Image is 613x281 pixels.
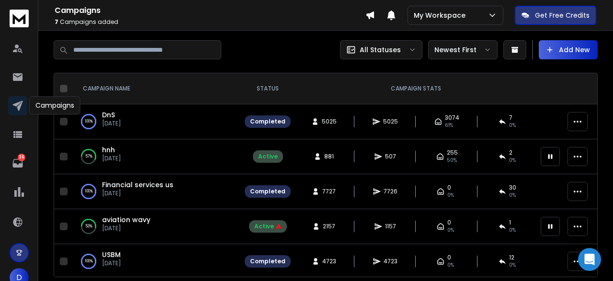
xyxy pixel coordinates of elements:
[509,254,514,261] span: 12
[102,190,173,197] p: [DATE]
[71,244,239,279] td: 100%USBM[DATE]
[383,118,398,125] span: 5025
[445,122,453,129] span: 61 %
[55,18,58,26] span: 7
[535,11,590,20] p: Get Free Credits
[250,118,285,125] div: Completed
[55,18,365,26] p: Campaigns added
[509,226,516,234] span: 0 %
[85,152,92,161] p: 57 %
[385,223,396,230] span: 1157
[102,259,121,267] p: [DATE]
[250,258,285,265] div: Completed
[323,223,335,230] span: 2157
[445,114,459,122] span: 3074
[71,209,239,244] td: 53%aviation wavy[DATE]
[509,122,516,129] span: 0 %
[384,188,397,195] span: 7726
[447,184,451,191] span: 0
[102,250,121,259] a: USBM
[102,145,115,155] a: hnh
[296,73,535,104] th: CAMPAIGN STATS
[322,118,337,125] span: 5025
[102,120,121,127] p: [DATE]
[428,40,498,59] button: Newest First
[385,153,396,160] span: 507
[509,191,516,199] span: 0 %
[447,149,458,157] span: 255
[447,219,451,226] span: 0
[55,5,365,16] h1: Campaigns
[102,180,173,190] a: Financial services us
[71,104,239,139] td: 100%DnS[DATE]
[239,73,296,104] th: STATUS
[18,154,25,161] p: 36
[322,188,336,195] span: 7727
[447,191,454,199] span: 0%
[85,117,93,126] p: 100 %
[71,139,239,174] td: 57%hnh[DATE]
[102,215,150,225] a: aviation wavy
[509,149,512,157] span: 2
[447,157,457,164] span: 50 %
[509,261,516,269] span: 0 %
[10,10,29,27] img: logo
[447,261,454,269] span: 0%
[324,153,334,160] span: 881
[71,174,239,209] td: 100%Financial services us[DATE]
[509,114,512,122] span: 7
[447,226,454,234] span: 0%
[509,184,516,191] span: 30
[254,223,282,230] div: Active
[258,153,278,160] div: Active
[71,73,239,104] th: CAMPAIGN NAME
[509,157,516,164] span: 0 %
[447,254,451,261] span: 0
[360,45,401,55] p: All Statuses
[29,96,80,114] div: Campaigns
[8,154,27,173] a: 36
[414,11,469,20] p: My Workspace
[102,110,115,120] a: DnS
[515,6,596,25] button: Get Free Credits
[250,188,285,195] div: Completed
[578,248,601,271] div: Open Intercom Messenger
[85,257,93,266] p: 100 %
[322,258,336,265] span: 4723
[85,222,92,231] p: 53 %
[509,219,511,226] span: 1
[85,187,93,196] p: 100 %
[102,225,150,232] p: [DATE]
[539,40,598,59] button: Add New
[102,155,121,162] p: [DATE]
[384,258,397,265] span: 4723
